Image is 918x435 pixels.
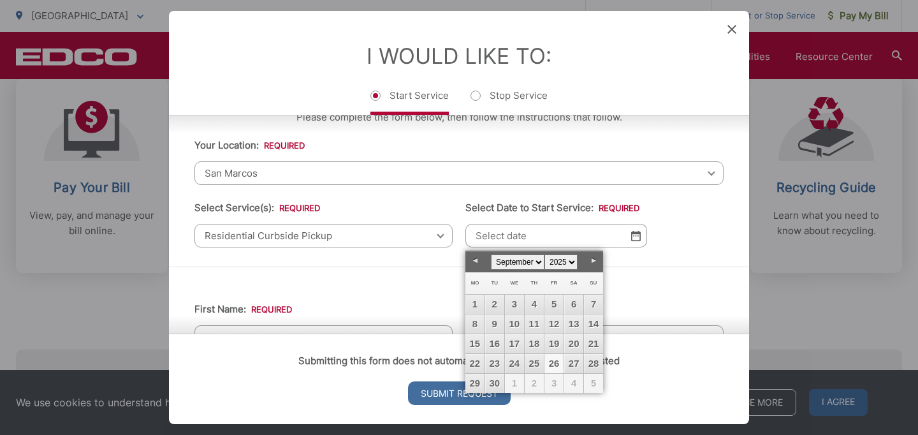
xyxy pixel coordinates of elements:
label: Select Date to Start Service: [465,202,639,214]
a: 22 [465,354,484,373]
a: 10 [505,314,524,334]
a: 29 [465,374,484,393]
a: 12 [544,314,564,334]
span: 4 [564,374,583,393]
img: Select date [631,230,641,241]
a: 30 [485,374,504,393]
a: 13 [564,314,583,334]
a: 11 [525,314,544,334]
a: 27 [564,354,583,373]
label: Stop Service [470,89,548,115]
a: 5 [544,295,564,314]
a: 6 [564,295,583,314]
a: 28 [584,354,603,373]
span: Tuesday [491,280,498,286]
a: 25 [525,354,544,373]
a: 3 [505,295,524,314]
span: San Marcos [194,161,724,185]
strong: Submitting this form does not automatically start the service requested [298,355,620,367]
a: 9 [485,314,504,334]
a: 4 [525,295,544,314]
span: Saturday [571,280,578,286]
a: Prev [465,251,484,270]
label: Your Location: [194,140,305,151]
a: 19 [544,334,564,353]
span: Friday [551,280,558,286]
a: 21 [584,334,603,353]
a: 18 [525,334,544,353]
span: Sunday [590,280,597,286]
label: First Name: [194,304,292,315]
a: 15 [465,334,484,353]
a: 20 [564,334,583,353]
a: 1 [465,295,484,314]
label: I Would Like To: [367,43,551,69]
a: 17 [505,334,524,353]
a: 23 [485,354,504,373]
label: Select Service(s): [194,202,320,214]
span: Thursday [531,280,538,286]
a: 8 [465,314,484,334]
span: 5 [584,374,603,393]
span: 2 [525,374,544,393]
a: 24 [505,354,524,373]
a: 16 [485,334,504,353]
input: Select date [465,224,647,247]
span: Monday [471,280,479,286]
span: 3 [544,374,564,393]
input: Submit Request [408,381,511,405]
span: Residential Curbside Pickup [194,224,453,247]
label: Start Service [370,89,449,115]
a: 26 [544,354,564,373]
span: Wednesday [510,280,518,286]
a: Next [584,251,603,270]
a: 14 [584,314,603,334]
span: 1 [505,374,524,393]
select: Select year [544,254,578,270]
select: Select month [491,254,544,270]
a: 2 [485,295,504,314]
a: 7 [584,295,603,314]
